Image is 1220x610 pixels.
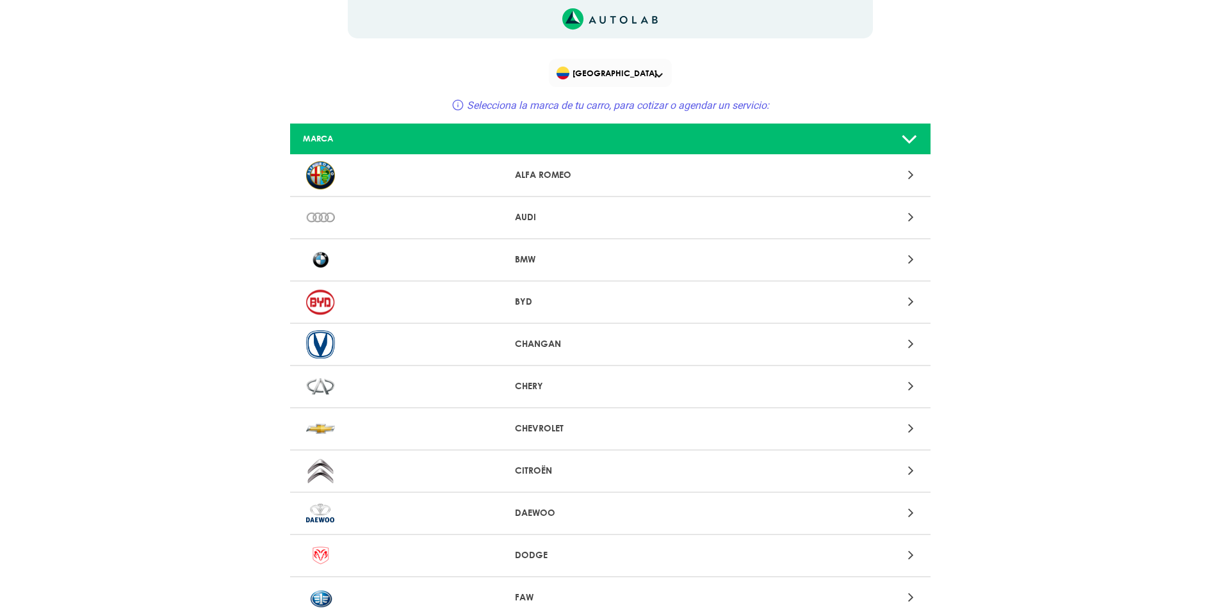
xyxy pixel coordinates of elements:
p: FAW [515,591,705,604]
p: DODGE [515,549,705,562]
p: AUDI [515,211,705,224]
div: MARCA [293,132,505,145]
img: AUDI [306,204,335,232]
a: MARCA [290,124,931,155]
p: CHANGAN [515,337,705,351]
p: BMW [515,253,705,266]
p: CITROËN [515,464,705,478]
img: BYD [306,288,335,316]
div: Flag of COLOMBIA[GEOGRAPHIC_DATA] [549,59,672,87]
img: CHERY [306,373,335,401]
span: [GEOGRAPHIC_DATA] [557,64,666,82]
span: Selecciona la marca de tu carro, para cotizar o agendar un servicio: [467,99,769,111]
p: ALFA ROMEO [515,168,705,182]
img: CHANGAN [306,330,335,358]
p: CHEVROLET [515,422,705,435]
img: CHEVROLET [306,415,335,443]
p: BYD [515,295,705,309]
img: ALFA ROMEO [306,161,335,189]
img: BMW [306,246,335,274]
a: Link al sitio de autolab [562,12,658,24]
img: Flag of COLOMBIA [557,67,569,79]
img: DODGE [306,542,335,570]
p: CHERY [515,380,705,393]
img: DAEWOO [306,499,335,527]
img: CITROËN [306,457,335,485]
p: DAEWOO [515,506,705,520]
